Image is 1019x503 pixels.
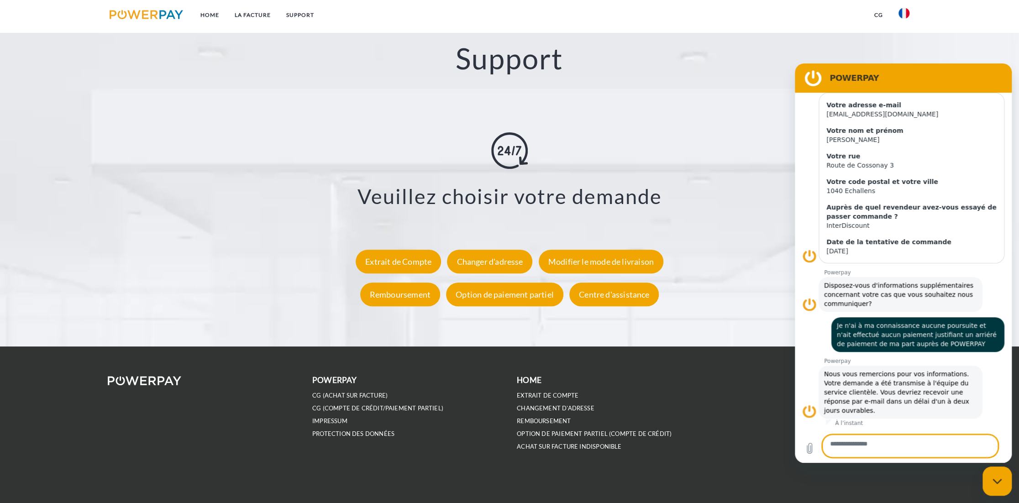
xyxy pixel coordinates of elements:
[517,404,594,412] a: Changement d'adresse
[517,417,571,425] a: REMBOURSEMENT
[278,7,322,23] a: Support
[539,250,663,273] div: Modifier le mode de livraison
[517,392,578,399] a: EXTRAIT DE COMPTE
[358,289,442,299] a: Remboursement
[447,250,532,273] div: Changer d'adresse
[517,430,672,438] a: OPTION DE PAIEMENT PARTIEL (Compte de crédit)
[108,376,181,385] img: logo-powerpay-white.svg
[193,7,227,23] a: Home
[491,132,528,169] img: online-shopping.svg
[312,417,347,425] a: IMPRESSUM
[517,375,541,385] b: Home
[795,63,1012,463] iframe: Fenêtre de messagerie
[360,283,440,306] div: Remboursement
[867,7,891,23] a: CG
[51,41,968,77] h2: Support
[444,289,566,299] a: Option de paiement partiel
[982,466,1012,496] iframe: Bouton de lancement de la fenêtre de messagerie, conversation en cours
[110,10,183,19] img: logo-powerpay.svg
[312,430,394,438] a: PROTECTION DES DONNÉES
[312,392,388,399] a: CG (achat sur facture)
[63,183,957,209] h3: Veuillez choisir votre demande
[356,250,441,273] div: Extrait de Compte
[446,283,563,306] div: Option de paiement partiel
[517,443,621,451] a: ACHAT SUR FACTURE INDISPONIBLE
[227,7,278,23] a: LA FACTURE
[569,283,659,306] div: Centre d'assistance
[445,257,535,267] a: Changer d'adresse
[567,289,661,299] a: Centre d'assistance
[312,404,443,412] a: CG (Compte de crédit/paiement partiel)
[353,257,443,267] a: Extrait de Compte
[312,375,357,385] b: POWERPAY
[898,8,909,19] img: fr
[536,257,666,267] a: Modifier le mode de livraison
